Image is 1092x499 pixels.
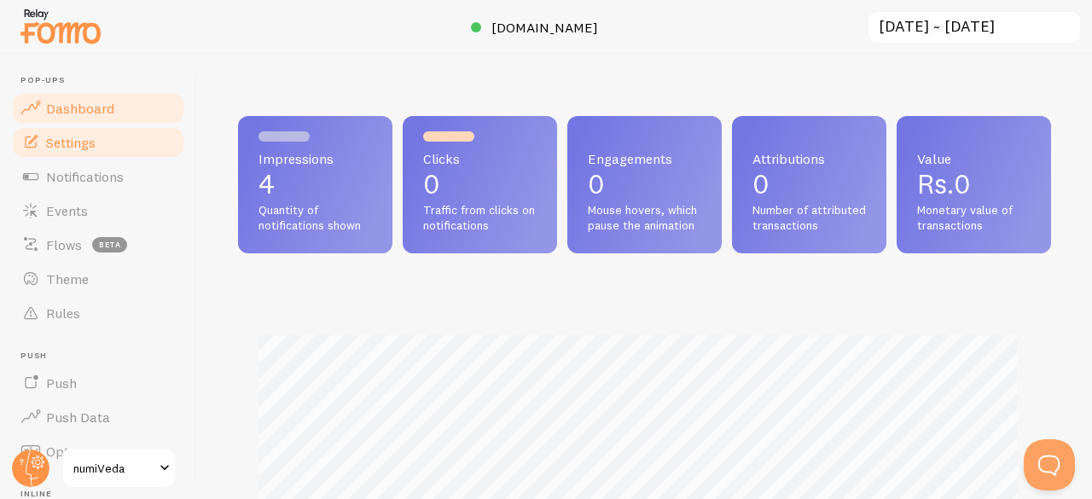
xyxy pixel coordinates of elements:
a: Events [10,194,186,228]
a: Theme [10,262,186,296]
span: Events [46,202,88,219]
a: Rules [10,296,186,330]
span: Traffic from clicks on notifications [423,203,537,233]
a: Settings [10,125,186,160]
span: Push [46,374,77,392]
p: 0 [588,171,701,198]
span: Value [917,152,1031,165]
a: Push Data [10,400,186,434]
p: 4 [258,171,372,198]
span: Rs.0 [917,167,971,200]
span: beta [92,237,127,252]
a: Dashboard [10,91,186,125]
img: fomo-relay-logo-orange.svg [18,4,103,48]
span: Number of attributed transactions [752,203,866,233]
span: Opt-In [46,443,86,460]
a: numiVeda [61,448,177,489]
span: Flows [46,236,82,253]
span: Push [20,351,186,362]
span: Rules [46,305,80,322]
a: Flows beta [10,228,186,262]
a: Opt-In [10,434,186,468]
span: Settings [46,134,96,151]
span: Push Data [46,409,110,426]
span: Dashboard [46,100,114,117]
p: 0 [423,171,537,198]
p: 0 [752,171,866,198]
span: Pop-ups [20,75,186,86]
span: Monetary value of transactions [917,203,1031,233]
a: Push [10,366,186,400]
span: Theme [46,270,89,287]
span: Clicks [423,152,537,165]
iframe: Help Scout Beacon - Open [1024,439,1075,490]
span: Attributions [752,152,866,165]
span: Impressions [258,152,372,165]
a: Notifications [10,160,186,194]
span: numiVeda [73,458,154,479]
span: Quantity of notifications shown [258,203,372,233]
span: Mouse hovers, which pause the animation [588,203,701,233]
span: Engagements [588,152,701,165]
span: Notifications [46,168,124,185]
